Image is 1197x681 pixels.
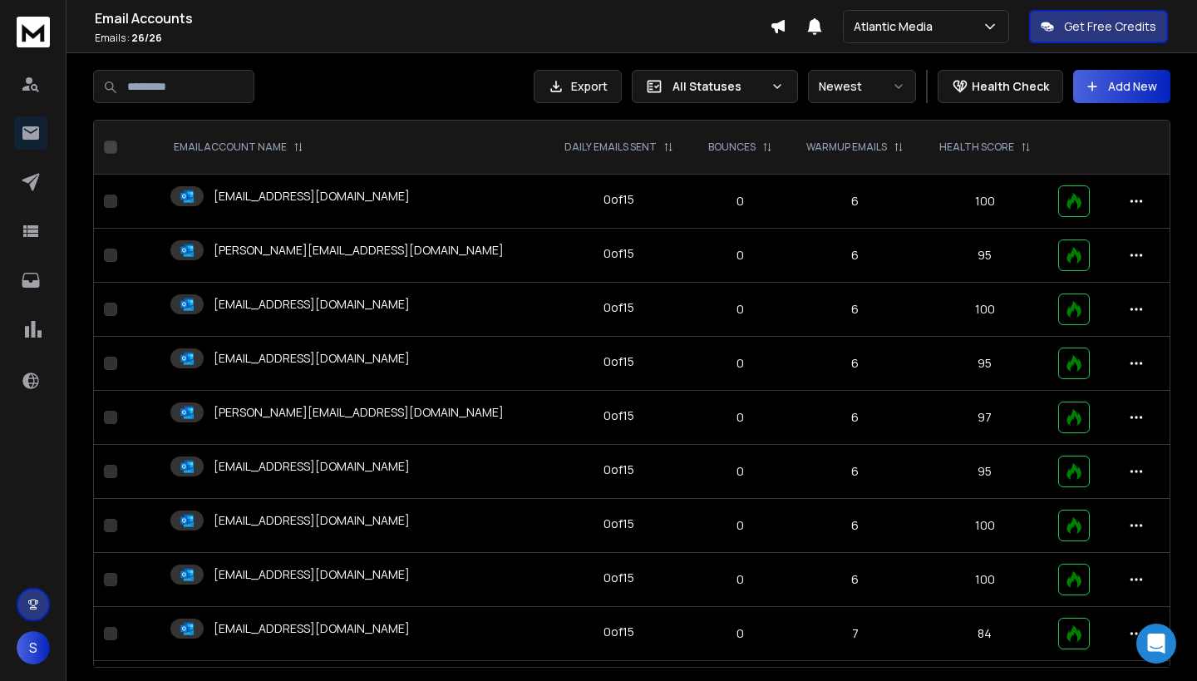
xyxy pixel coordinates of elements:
[603,191,634,208] div: 0 of 15
[214,458,410,475] p: [EMAIL_ADDRESS][DOMAIN_NAME]
[789,607,922,661] td: 7
[922,175,1048,229] td: 100
[789,229,922,283] td: 6
[789,499,922,553] td: 6
[214,404,504,421] p: [PERSON_NAME][EMAIL_ADDRESS][DOMAIN_NAME]
[603,516,634,532] div: 0 of 15
[789,337,922,391] td: 6
[702,463,779,480] p: 0
[708,141,756,154] p: BOUNCES
[702,517,779,534] p: 0
[214,296,410,313] p: [EMAIL_ADDRESS][DOMAIN_NAME]
[95,32,770,45] p: Emails :
[806,141,887,154] p: WARMUP EMAILS
[534,70,622,103] button: Export
[789,175,922,229] td: 6
[1073,70,1170,103] button: Add New
[131,31,162,45] span: 26 / 26
[672,78,764,95] p: All Statuses
[603,299,634,316] div: 0 of 15
[789,283,922,337] td: 6
[972,78,1049,95] p: Health Check
[1136,624,1176,664] div: Open Intercom Messenger
[603,570,634,586] div: 0 of 15
[939,141,1014,154] p: HEALTH SCORE
[702,355,779,372] p: 0
[174,141,303,154] div: EMAIL ACCOUNT NAME
[789,445,922,499] td: 6
[702,193,779,210] p: 0
[922,607,1048,661] td: 84
[922,553,1048,607] td: 100
[214,512,410,529] p: [EMAIL_ADDRESS][DOMAIN_NAME]
[922,337,1048,391] td: 95
[214,188,410,205] p: [EMAIL_ADDRESS][DOMAIN_NAME]
[214,620,410,637] p: [EMAIL_ADDRESS][DOMAIN_NAME]
[922,445,1048,499] td: 95
[603,624,634,640] div: 0 of 15
[854,18,939,35] p: Atlantic Media
[702,301,779,318] p: 0
[603,407,634,424] div: 0 of 15
[603,353,634,370] div: 0 of 15
[564,141,657,154] p: DAILY EMAILS SENT
[17,17,50,47] img: logo
[1064,18,1156,35] p: Get Free Credits
[789,391,922,445] td: 6
[922,229,1048,283] td: 95
[922,283,1048,337] td: 100
[702,625,779,642] p: 0
[789,553,922,607] td: 6
[95,8,770,28] h1: Email Accounts
[938,70,1063,103] button: Health Check
[1029,10,1168,43] button: Get Free Credits
[922,499,1048,553] td: 100
[214,350,410,367] p: [EMAIL_ADDRESS][DOMAIN_NAME]
[214,242,504,259] p: [PERSON_NAME][EMAIL_ADDRESS][DOMAIN_NAME]
[214,566,410,583] p: [EMAIL_ADDRESS][DOMAIN_NAME]
[17,631,50,664] button: S
[603,245,634,262] div: 0 of 15
[702,571,779,588] p: 0
[702,247,779,264] p: 0
[702,409,779,426] p: 0
[922,391,1048,445] td: 97
[603,461,634,478] div: 0 of 15
[808,70,916,103] button: Newest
